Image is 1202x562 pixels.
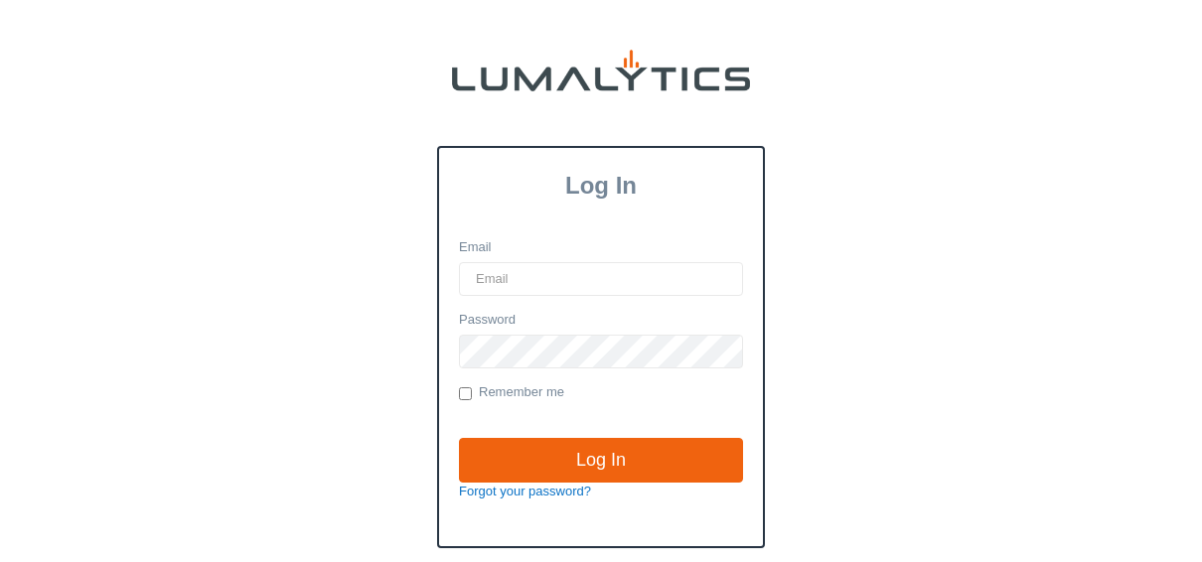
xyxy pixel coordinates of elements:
label: Email [459,238,492,257]
input: Log In [459,438,743,484]
label: Password [459,311,516,330]
label: Remember me [459,383,564,403]
h3: Log In [439,172,763,200]
input: Email [459,262,743,296]
a: Forgot your password? [459,484,591,498]
img: lumalytics-black-e9b537c871f77d9ce8d3a6940f85695cd68c596e3f819dc492052d1098752254.png [452,50,750,91]
input: Remember me [459,387,472,400]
